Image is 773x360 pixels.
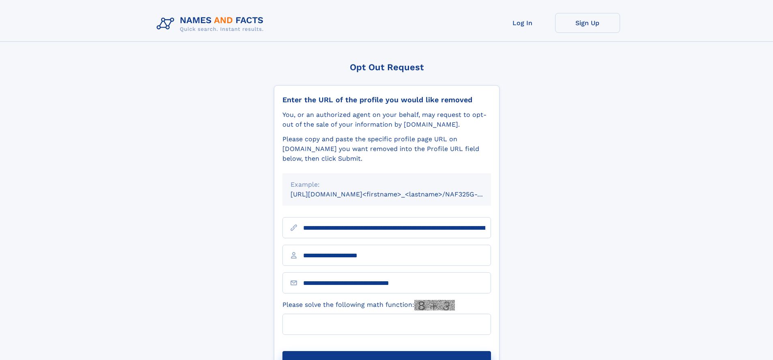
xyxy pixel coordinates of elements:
img: Logo Names and Facts [153,13,270,35]
small: [URL][DOMAIN_NAME]<firstname>_<lastname>/NAF325G-xxxxxxxx [291,190,506,198]
a: Log In [490,13,555,33]
div: Please copy and paste the specific profile page URL on [DOMAIN_NAME] you want removed into the Pr... [282,134,491,164]
div: Enter the URL of the profile you would like removed [282,95,491,104]
a: Sign Up [555,13,620,33]
label: Please solve the following math function: [282,300,455,310]
div: Example: [291,180,483,190]
div: You, or an authorized agent on your behalf, may request to opt-out of the sale of your informatio... [282,110,491,129]
div: Opt Out Request [274,62,500,72]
